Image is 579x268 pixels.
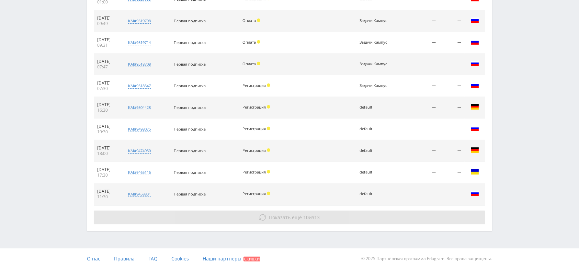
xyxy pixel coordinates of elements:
[242,61,256,66] span: Оплата
[87,255,100,262] span: О нас
[203,255,241,262] span: Наши партнеры
[257,19,260,22] span: Холд
[97,59,118,64] div: [DATE]
[269,214,320,221] span: из
[257,62,260,65] span: Холд
[128,40,151,45] div: kai#9519714
[403,97,439,119] td: —
[174,126,206,132] span: Первая подписка
[360,127,390,131] div: default
[439,75,465,97] td: —
[471,59,479,68] img: rus.png
[128,105,151,110] div: kai#9504428
[439,119,465,140] td: —
[360,192,390,196] div: default
[403,32,439,54] td: —
[439,54,465,75] td: —
[97,124,118,129] div: [DATE]
[269,214,302,221] span: Показать ещё
[360,105,390,110] div: default
[403,140,439,162] td: —
[97,189,118,194] div: [DATE]
[97,129,118,135] div: 19:30
[97,151,118,156] div: 18:00
[360,83,390,88] div: Задачи Кампус
[97,102,118,108] div: [DATE]
[267,105,270,109] span: Холд
[97,167,118,172] div: [DATE]
[128,191,151,197] div: kai#9458831
[471,103,479,111] img: deu.png
[97,37,118,43] div: [DATE]
[94,211,485,224] button: Показать ещё 10из13
[403,162,439,183] td: —
[242,18,256,23] span: Оплата
[439,32,465,54] td: —
[128,18,151,24] div: kai#9519798
[174,62,206,67] span: Первая подписка
[471,16,479,24] img: rus.png
[439,162,465,183] td: —
[174,105,206,110] span: Первая подписка
[403,119,439,140] td: —
[174,191,206,197] span: Первая подписка
[360,19,390,23] div: Задачи Кампус
[97,172,118,178] div: 17:30
[267,83,270,87] span: Холд
[360,62,390,66] div: Задачи Кампус
[174,83,206,88] span: Первая подписка
[174,18,206,23] span: Первая подписка
[471,124,479,133] img: rus.png
[128,170,151,175] div: kai#9465116
[471,168,479,176] img: ukr.png
[128,126,151,132] div: kai#9498075
[242,169,266,175] span: Регистрация
[267,148,270,152] span: Холд
[257,40,260,44] span: Холд
[242,126,266,131] span: Регистрация
[315,214,320,221] span: 13
[242,148,266,153] span: Регистрация
[403,183,439,205] td: —
[128,62,151,67] div: kai#9518708
[97,21,118,26] div: 09:49
[114,255,135,262] span: Правила
[243,257,260,261] span: Скидки
[360,148,390,153] div: default
[97,145,118,151] div: [DATE]
[439,183,465,205] td: —
[267,170,270,174] span: Холд
[242,191,266,196] span: Регистрация
[97,43,118,48] div: 09:31
[97,64,118,70] div: 07:47
[267,127,270,130] span: Холд
[97,86,118,91] div: 07:30
[97,108,118,113] div: 16:30
[471,146,479,154] img: deu.png
[439,97,465,119] td: —
[174,170,206,175] span: Первая подписка
[171,255,189,262] span: Cookies
[403,75,439,97] td: —
[97,194,118,200] div: 11:30
[97,15,118,21] div: [DATE]
[360,40,390,45] div: Задачи Кампус
[242,40,256,45] span: Оплата
[267,192,270,195] span: Холд
[360,170,390,175] div: default
[439,140,465,162] td: —
[148,255,158,262] span: FAQ
[471,189,479,198] img: rus.png
[403,54,439,75] td: —
[174,40,206,45] span: Первая подписка
[242,104,266,110] span: Регистрация
[471,38,479,46] img: rus.png
[128,83,151,89] div: kai#9518547
[128,148,151,154] div: kai#9474950
[242,83,266,88] span: Регистрация
[403,10,439,32] td: —
[174,148,206,153] span: Первая подписка
[97,80,118,86] div: [DATE]
[439,10,465,32] td: —
[304,214,309,221] span: 10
